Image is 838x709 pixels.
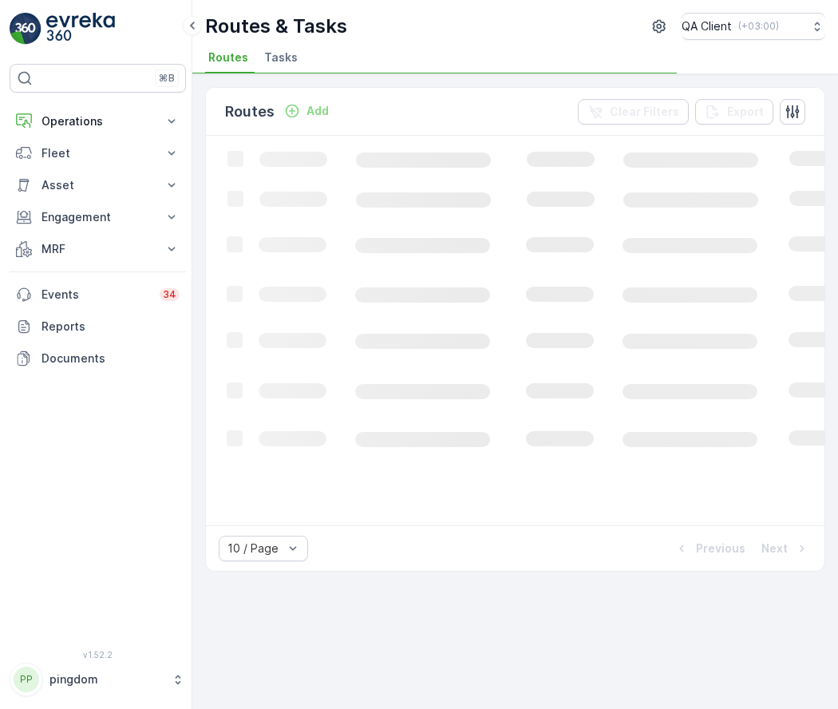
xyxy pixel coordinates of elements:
[208,50,248,65] span: Routes
[738,20,779,33] p: ( +03:00 )
[10,343,186,374] a: Documents
[46,13,115,45] img: logo_light-DOdMpM7g.png
[42,145,154,161] p: Fleet
[10,650,186,659] span: v 1.52.2
[10,137,186,169] button: Fleet
[14,667,39,692] div: PP
[760,539,812,558] button: Next
[42,319,180,335] p: Reports
[42,287,150,303] p: Events
[10,233,186,265] button: MRF
[306,103,329,119] p: Add
[10,13,42,45] img: logo
[278,101,335,121] button: Add
[10,663,186,696] button: PPpingdom
[10,169,186,201] button: Asset
[10,279,186,311] a: Events34
[610,104,679,120] p: Clear Filters
[264,50,298,65] span: Tasks
[672,539,747,558] button: Previous
[696,541,745,557] p: Previous
[695,99,773,125] button: Export
[682,18,732,34] p: QA Client
[225,101,275,123] p: Routes
[42,209,154,225] p: Engagement
[205,14,347,39] p: Routes & Tasks
[10,311,186,343] a: Reports
[578,99,689,125] button: Clear Filters
[10,105,186,137] button: Operations
[10,201,186,233] button: Engagement
[163,288,176,301] p: 34
[42,113,154,129] p: Operations
[49,671,164,687] p: pingdom
[682,13,825,40] button: QA Client(+03:00)
[727,104,764,120] p: Export
[159,72,175,85] p: ⌘B
[42,177,154,193] p: Asset
[42,241,154,257] p: MRF
[42,351,180,366] p: Documents
[761,541,788,557] p: Next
